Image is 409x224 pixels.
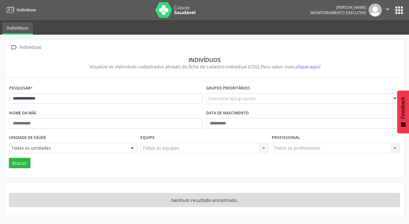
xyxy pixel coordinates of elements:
[397,90,409,133] button: Feedback - Mostrar pesquisa
[368,3,382,17] img: img
[206,83,250,93] label: Grupos prioritários
[382,3,394,17] button: 
[9,43,42,52] a:  Indivíduos
[17,7,36,13] span: Indivíduos
[2,22,33,35] a: Indivíduos
[9,158,30,169] button: Buscar
[295,64,320,70] span: clique aqui!
[9,133,46,143] label: Unidade de saúde
[9,193,400,207] div: Nenhum resultado encontrado.
[310,10,366,15] span: Monitoramento Executivo
[260,64,320,70] i: Para saber mais,
[272,133,300,143] label: Profissional
[11,145,124,151] span: Todas as unidades
[9,83,33,93] label: Pesquisar
[206,108,249,118] label: Data de nascimento
[4,5,36,15] a: Indivíduos
[140,133,155,143] label: Equipe
[14,56,395,63] div: Indivíduos
[394,5,405,16] button: apps
[400,97,406,119] span: Feedback
[208,95,255,102] span: Selecione o(s) grupo(s)
[18,43,42,52] div: Indivíduos
[384,6,391,13] i: 
[9,43,18,52] i: 
[9,108,36,118] label: Nome da mãe
[14,63,395,70] div: Visualize os indivíduos cadastrados através da ficha de cadastro individual (CDS).
[310,5,366,10] div: [PERSON_NAME]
